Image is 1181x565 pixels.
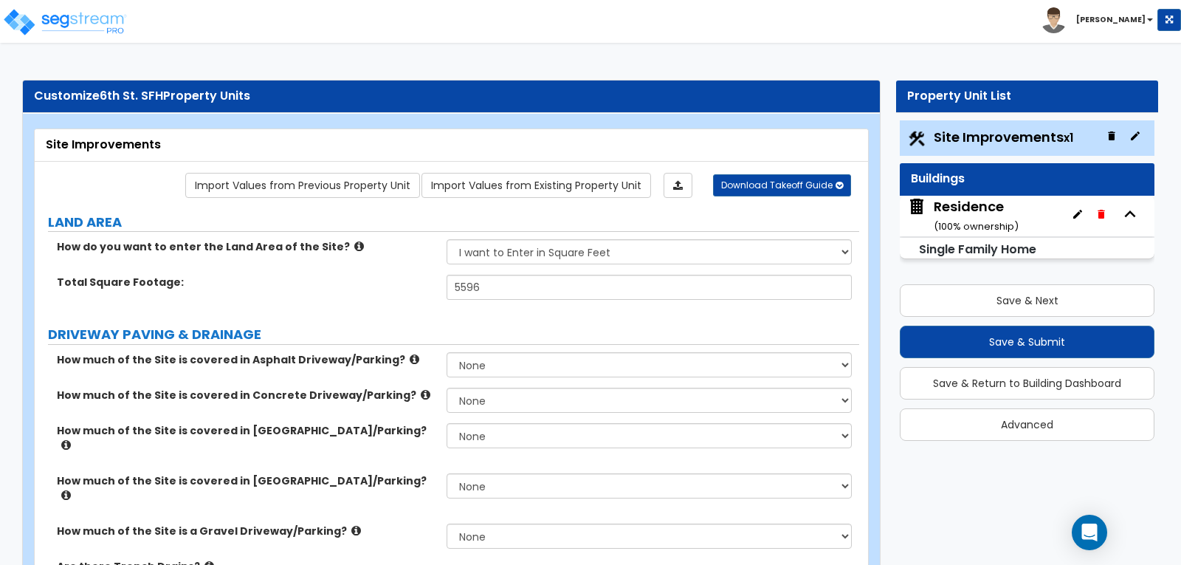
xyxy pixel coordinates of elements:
[57,473,435,503] label: How much of the Site is covered in [GEOGRAPHIC_DATA]/Parking?
[919,241,1036,258] small: Single Family Home
[421,389,430,400] i: click for more info!
[61,439,71,451] i: click for more info!
[934,197,1019,235] div: Residence
[34,88,869,105] div: Customize Property Units
[2,7,128,37] img: logo_pro_r.png
[410,354,419,365] i: click for more info!
[934,128,1073,146] span: Site Improvements
[351,525,361,536] i: click for more info!
[907,197,926,216] img: building.svg
[48,325,859,344] label: DRIVEWAY PAVING & DRAINAGE
[900,284,1154,317] button: Save & Next
[100,87,163,104] span: 6th St. SFH
[185,173,420,198] a: Import the dynamic attribute values from previous properties.
[57,388,435,403] label: How much of the Site is covered in Concrete Driveway/Parking?
[907,197,1019,235] span: Residence
[907,129,926,148] img: Construction.png
[713,174,851,196] button: Download Takeoff Guide
[48,213,859,232] label: LAND AREA
[1064,130,1073,145] small: x1
[354,241,364,252] i: click for more info!
[900,408,1154,441] button: Advanced
[57,423,435,453] label: How much of the Site is covered in [GEOGRAPHIC_DATA]/Parking?
[57,524,435,538] label: How much of the Site is a Gravel Driveway/Parking?
[907,88,1147,105] div: Property Unit List
[61,490,71,501] i: click for more info!
[1072,515,1107,550] div: Open Intercom Messenger
[934,219,1019,233] small: ( 100 % ownership)
[1041,7,1067,33] img: avatar.png
[1076,14,1146,25] b: [PERSON_NAME]
[664,173,692,198] a: Import the dynamic attributes value through Excel sheet
[421,173,651,198] a: Import the dynamic attribute values from existing properties.
[57,275,435,290] label: Total Square Footage:
[900,326,1154,358] button: Save & Submit
[900,367,1154,400] button: Save & Return to Building Dashboard
[721,179,833,191] span: Download Takeoff Guide
[57,352,435,367] label: How much of the Site is covered in Asphalt Driveway/Parking?
[46,137,857,154] div: Site Improvements
[911,171,1143,188] div: Buildings
[57,239,435,254] label: How do you want to enter the Land Area of the Site?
